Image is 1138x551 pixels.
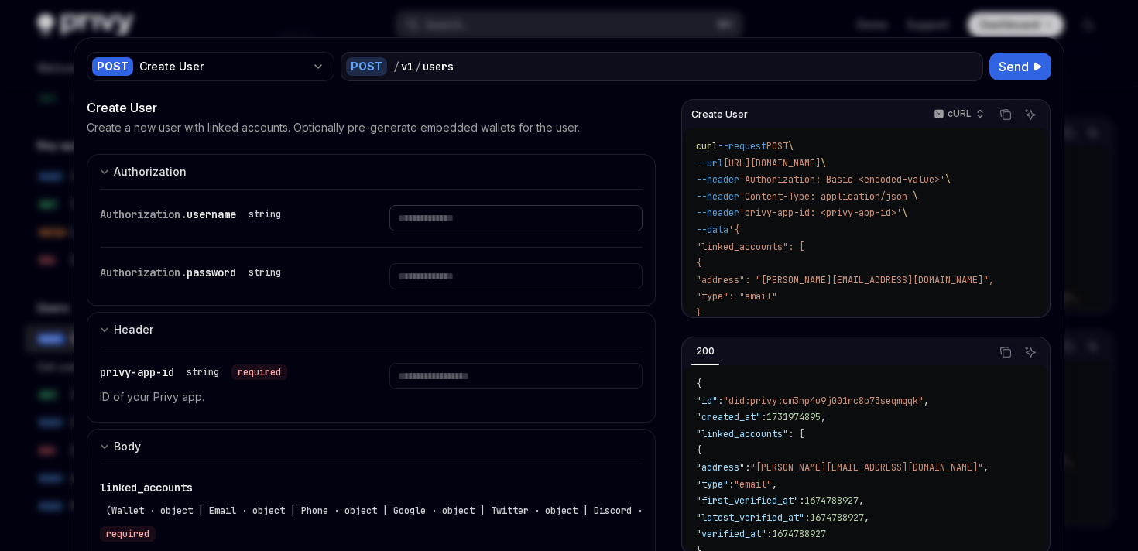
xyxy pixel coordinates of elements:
span: privy-app-id [100,365,174,379]
span: username [187,207,236,221]
span: Authorization. [100,207,187,221]
span: , [864,512,869,524]
span: 1674788927 [810,512,864,524]
span: --header [696,190,739,203]
span: '{ [728,224,739,236]
span: 'Content-Type: application/json' [739,190,913,203]
input: Enter username [389,205,642,231]
span: "created_at" [696,411,761,423]
div: POST [92,57,133,76]
button: Expand input section [87,154,656,189]
button: Ask AI [1020,342,1040,362]
div: linked_accounts [100,480,643,542]
span: } [696,307,701,320]
span: 1731974895 [766,411,821,423]
input: Enter password [389,263,642,289]
div: Create User [139,59,306,74]
span: Send [999,57,1029,76]
span: --data [696,224,728,236]
span: password [187,265,236,279]
span: , [772,478,777,491]
span: --header [696,207,739,219]
div: required [100,526,156,542]
span: 1674788927 [772,528,826,540]
span: "[PERSON_NAME][EMAIL_ADDRESS][DOMAIN_NAME]" [750,461,983,474]
div: 200 [691,342,719,361]
span: : [766,528,772,540]
span: : [804,512,810,524]
span: "did:privy:cm3np4u9j001rc8b73seqmqqk" [723,395,924,407]
span: linked_accounts [100,481,193,495]
span: 'Authorization: Basic <encoded-value>' [739,173,945,186]
div: required [231,364,287,380]
button: Expand input section [87,312,656,347]
p: cURL [948,108,972,120]
div: privy-app-id [100,363,287,382]
div: Body [114,437,141,456]
span: "address": "[PERSON_NAME][EMAIL_ADDRESS][DOMAIN_NAME]", [696,274,994,286]
span: Authorization. [100,265,187,279]
button: Send [989,53,1051,80]
span: Create User [691,108,748,121]
button: POSTCreate User [87,50,334,83]
span: : [718,395,723,407]
span: "address" [696,461,745,474]
span: : [761,411,766,423]
button: Copy the contents from the code block [996,104,1016,125]
button: Copy the contents from the code block [996,342,1016,362]
button: Expand input section [87,429,656,464]
div: Authorization.username [100,205,287,224]
span: "latest_verified_at" [696,512,804,524]
span: "email" [734,478,772,491]
span: --url [696,157,723,169]
span: : [799,495,804,507]
button: Ask AI [1020,104,1040,125]
span: 1674788927 [804,495,859,507]
div: POST [346,57,387,76]
div: Authorization.password [100,263,287,282]
span: 'privy-app-id: <privy-app-id>' [739,207,902,219]
div: v1 [401,59,413,74]
p: ID of your Privy app. [100,388,352,406]
p: Create a new user with linked accounts. Optionally pre-generate embedded wallets for the user. [87,120,580,135]
input: Enter privy-app-id [389,363,642,389]
div: / [415,59,421,74]
div: users [423,59,454,74]
span: { [696,378,701,390]
span: "linked_accounts" [696,428,788,440]
span: , [821,411,826,423]
span: "linked_accounts": [ [696,241,804,253]
span: \ [821,157,826,169]
span: "verified_at" [696,528,766,540]
span: \ [945,173,951,186]
span: "type": "email" [696,290,777,303]
span: \ [913,190,918,203]
div: / [393,59,399,74]
span: "first_verified_at" [696,495,799,507]
span: : [728,478,734,491]
span: curl [696,140,718,152]
span: \ [788,140,794,152]
span: --header [696,173,739,186]
span: { [696,444,701,457]
div: Header [114,320,153,339]
span: --request [718,140,766,152]
span: , [859,495,864,507]
span: "id" [696,395,718,407]
span: , [983,461,989,474]
span: { [696,257,701,269]
span: POST [766,140,788,152]
button: cURL [925,101,991,128]
span: : [745,461,750,474]
span: , [924,395,929,407]
span: [URL][DOMAIN_NAME] [723,157,821,169]
span: : [ [788,428,804,440]
span: "type" [696,478,728,491]
div: Create User [87,98,656,117]
div: Authorization [114,163,187,181]
span: \ [902,207,907,219]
